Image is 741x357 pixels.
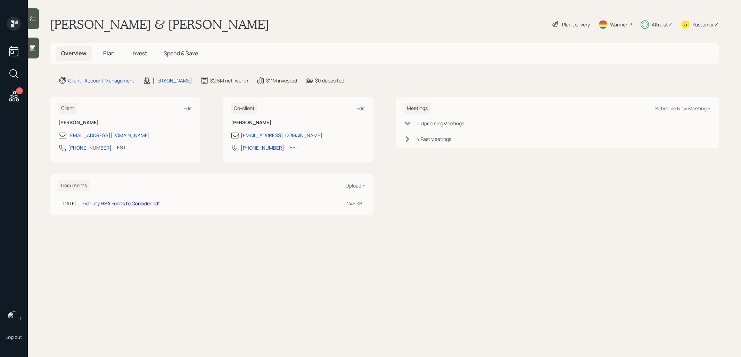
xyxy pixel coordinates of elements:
[692,21,714,28] div: Kustomer
[417,135,451,143] div: 4 Past Meeting s
[61,200,77,207] div: [DATE]
[241,144,284,151] div: [PHONE_NUMBER]
[58,180,90,191] h6: Documents
[16,87,23,94] div: 6
[7,311,21,325] img: treva-nostdahl-headshot.png
[58,103,77,114] h6: Client
[655,105,710,112] div: Schedule New Meeting +
[50,17,269,32] h1: [PERSON_NAME] & [PERSON_NAME]
[164,49,198,57] span: Spend & Save
[117,144,126,151] div: EST
[562,21,590,28] div: Plan Delivery
[347,200,362,207] div: 245 KB
[103,49,115,57] span: Plan
[131,49,147,57] span: Invest
[266,77,297,84] div: $1.1M invested
[231,120,365,126] h6: [PERSON_NAME]
[241,132,322,139] div: [EMAIL_ADDRESS][DOMAIN_NAME]
[82,200,160,207] a: Fideluty HSA Funds to Consider.pdf
[6,334,22,340] div: Log out
[610,21,627,28] div: Warmer
[356,105,365,112] div: Edit
[210,77,248,84] div: $2.5M net-worth
[652,21,668,28] div: Altruist
[290,144,298,151] div: EST
[417,120,464,127] div: 0 Upcoming Meeting s
[61,49,87,57] span: Overview
[68,132,150,139] div: [EMAIL_ADDRESS][DOMAIN_NAME]
[346,182,365,189] div: Upload +
[153,77,192,84] div: [PERSON_NAME]
[231,103,257,114] h6: Co-client
[404,103,430,114] h6: Meetings
[68,144,112,151] div: [PHONE_NUMBER]
[315,77,344,84] div: $0 deposited
[183,105,192,112] div: Edit
[68,77,134,84] div: Client · Account Management
[58,120,192,126] h6: [PERSON_NAME]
